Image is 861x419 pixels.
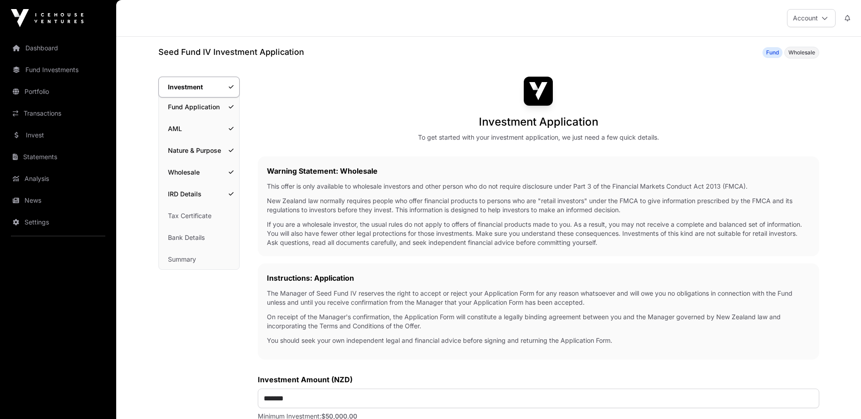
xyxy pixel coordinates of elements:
a: Wholesale [159,162,239,182]
h1: Seed Fund IV Investment Application [158,46,304,58]
a: Fund Investments [7,60,109,80]
a: Summary [159,249,239,269]
a: Fund Application [159,97,239,117]
a: Nature & Purpose [159,141,239,161]
a: AML [159,119,239,139]
span: Wholesale [788,49,815,56]
p: New Zealand law normally requires people who offer financial products to persons who are "retail ... [267,196,810,214]
p: You should seek your own independent legal and financial advice before signing and returning the ... [267,336,810,345]
h2: Instructions: Application [267,273,810,283]
p: This offer is only available to wholesale investors and other person who do not require disclosur... [267,182,810,191]
a: Settings [7,212,109,232]
span: Fund [766,49,779,56]
a: Investment [158,77,240,97]
iframe: Chat Widget [816,375,861,419]
p: The Manager of Seed Fund IV reserves the right to accept or reject your Application Form for any ... [267,289,810,307]
button: Account [787,9,836,27]
a: News [7,190,109,210]
a: Statements [7,147,109,167]
img: Icehouse Ventures Logo [11,9,84,27]
a: Transactions [7,103,109,123]
a: IRD Details [159,184,239,204]
a: Bank Details [159,228,239,248]
a: Analysis [7,169,109,189]
h2: Warning Statement: Wholesale [267,166,810,176]
a: Portfolio [7,82,109,102]
h1: Investment Application [479,115,598,129]
p: On receipt of the Manager's confirmation, the Application Form will constitute a legally binding ... [267,312,810,331]
p: If you are a wholesale investor, the usual rules do not apply to offers of financial products mad... [267,220,810,247]
img: Seed Fund IV [524,77,553,106]
a: Dashboard [7,38,109,58]
a: Invest [7,125,109,145]
a: Tax Certificate [159,206,239,226]
label: Investment Amount (NZD) [258,374,819,385]
div: To get started with your investment application, we just need a few quick details. [418,133,659,142]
